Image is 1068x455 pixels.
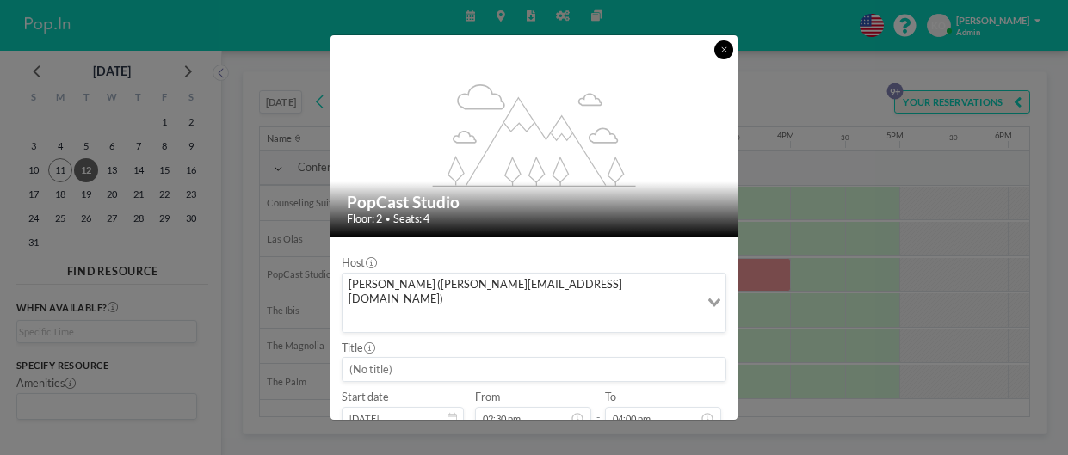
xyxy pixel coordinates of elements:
span: Floor: 2 [347,212,382,226]
span: - [596,395,600,425]
h2: PopCast Studio [347,192,723,212]
label: Start date [342,390,389,404]
label: To [605,390,616,404]
label: Title [342,341,374,355]
label: From [475,390,500,404]
div: Search for option [343,274,725,332]
span: [PERSON_NAME] ([PERSON_NAME][EMAIL_ADDRESS][DOMAIN_NAME]) [346,277,695,307]
span: • [386,214,390,224]
input: Search for option [344,311,697,329]
label: Host [342,256,376,270]
span: Seats: 4 [393,212,429,226]
input: (No title) [343,358,725,381]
